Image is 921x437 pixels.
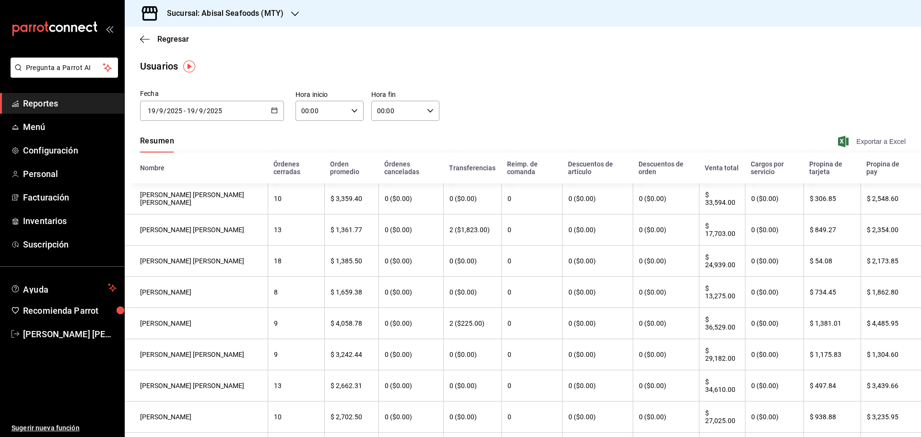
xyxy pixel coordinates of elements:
th: 0 ($0.00) [745,183,803,214]
th: 0 ($0.00) [745,402,803,433]
span: [PERSON_NAME] [PERSON_NAME] [23,328,117,341]
th: $ 13,275.00 [699,277,744,308]
span: Menú [23,120,117,133]
th: Cargos por servicio [745,153,803,183]
th: Órdenes canceladas [378,153,443,183]
th: 0 ($0.00) [562,277,632,308]
th: Orden promedio [324,153,378,183]
th: Descuentos de artículo [562,153,632,183]
span: Sugerir nueva función [12,423,117,433]
th: $ 938.88 [803,402,861,433]
button: Resumen [140,136,174,153]
th: $ 3,359.40 [324,183,378,214]
th: 0 ($0.00) [443,246,501,277]
th: 0 ($0.00) [443,339,501,370]
span: Configuración [23,144,117,157]
label: Hora fin [371,91,439,98]
h3: Sucursal: Abisal Seafoods (MTY) [159,8,283,19]
th: 0 ($0.00) [562,370,632,402]
th: Transferencias [443,153,501,183]
th: 0 [501,183,563,214]
th: $ 1,381.01 [803,308,861,339]
th: $ 54.08 [803,246,861,277]
th: $ 1,304.60 [861,339,921,370]
span: Inventarios [23,214,117,227]
a: Pregunta a Parrot AI [7,70,118,80]
span: Facturación [23,191,117,204]
th: 0 ($0.00) [633,339,699,370]
th: $ 33,594.00 [699,183,744,214]
th: 0 ($0.00) [378,308,443,339]
button: open_drawer_menu [106,25,113,33]
th: $ 3,439.66 [861,370,921,402]
th: 0 [501,214,563,246]
th: $ 4,058.78 [324,308,378,339]
th: $ 3,242.44 [324,339,378,370]
th: 0 ($0.00) [562,183,632,214]
th: 2 ($1,823.00) [443,214,501,246]
span: Reportes [23,97,117,110]
th: [PERSON_NAME] [125,308,268,339]
th: 10 [268,402,324,433]
th: Propina de pay [861,153,921,183]
th: Venta total [699,153,744,183]
th: 0 ($0.00) [633,183,699,214]
span: / [156,107,159,115]
span: - [184,107,186,115]
th: $ 27,025.00 [699,402,744,433]
th: $ 849.27 [803,214,861,246]
th: $ 4,485.95 [861,308,921,339]
th: 0 ($0.00) [562,214,632,246]
th: $ 1,659.38 [324,277,378,308]
th: [PERSON_NAME] [PERSON_NAME] [125,246,268,277]
th: $ 24,939.00 [699,246,744,277]
th: $ 29,182.00 [699,339,744,370]
th: [PERSON_NAME] [PERSON_NAME] [125,214,268,246]
div: Usuarios [140,59,178,73]
th: 0 ($0.00) [633,402,699,433]
th: 0 [501,402,563,433]
th: $ 34,610.00 [699,370,744,402]
th: 18 [268,246,324,277]
th: 0 ($0.00) [745,339,803,370]
th: 0 ($0.00) [443,183,501,214]
th: $ 2,662.31 [324,370,378,402]
input: Month [159,107,164,115]
th: $ 734.45 [803,277,861,308]
span: Ayuda [23,282,104,294]
th: $ 3,235.95 [861,402,921,433]
button: Exportar a Excel [840,136,906,147]
th: 0 ($0.00) [745,277,803,308]
th: Nombre [125,153,268,183]
th: 0 ($0.00) [633,277,699,308]
span: / [164,107,166,115]
th: 13 [268,214,324,246]
th: 0 ($0.00) [562,308,632,339]
th: 0 ($0.00) [633,308,699,339]
th: Reimp. de comanda [501,153,563,183]
th: $ 497.84 [803,370,861,402]
span: Recomienda Parrot [23,304,117,317]
th: $ 1,862.80 [861,277,921,308]
th: 10 [268,183,324,214]
div: Fecha [140,89,284,99]
th: Descuentos de orden [633,153,699,183]
th: 0 ($0.00) [745,308,803,339]
th: $ 36,529.00 [699,308,744,339]
span: Pregunta a Parrot AI [26,63,103,73]
th: Propina de tarjeta [803,153,861,183]
th: [PERSON_NAME] [PERSON_NAME] [125,370,268,402]
div: navigation tabs [140,136,174,153]
input: Day [147,107,156,115]
th: $ 1,175.83 [803,339,861,370]
th: 0 [501,339,563,370]
th: 0 ($0.00) [633,370,699,402]
input: Year [166,107,183,115]
th: Órdenes cerradas [268,153,324,183]
th: 0 [501,308,563,339]
th: 0 [501,277,563,308]
th: 0 ($0.00) [745,370,803,402]
th: 0 ($0.00) [562,402,632,433]
span: Regresar [157,35,189,44]
th: 0 ($0.00) [633,246,699,277]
